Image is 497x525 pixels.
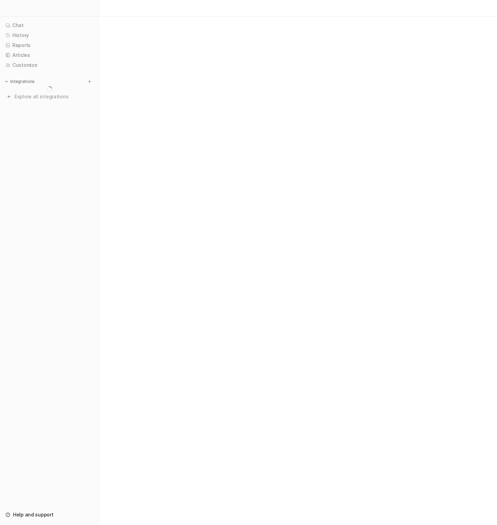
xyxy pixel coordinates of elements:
a: Explore all integrations [3,92,96,101]
p: Integrations [10,79,35,84]
a: Help and support [3,510,96,520]
a: History [3,30,96,40]
a: Articles [3,50,96,60]
button: Integrations [3,78,37,85]
a: Reports [3,40,96,50]
img: menu_add.svg [87,79,92,84]
span: Explore all integrations [14,91,93,102]
a: Customize [3,60,96,70]
img: expand menu [4,79,9,84]
img: explore all integrations [5,93,12,100]
a: Chat [3,21,96,30]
